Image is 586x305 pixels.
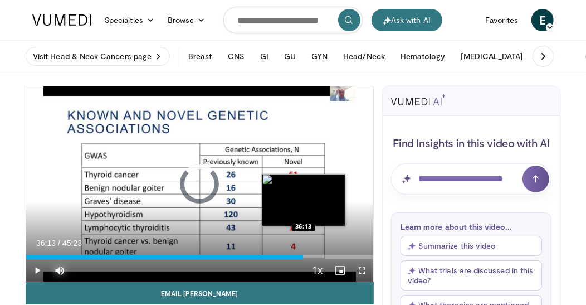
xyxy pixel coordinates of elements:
[351,259,373,282] button: Fullscreen
[223,7,363,33] input: Search topics, interventions
[48,259,71,282] button: Mute
[221,45,251,67] button: CNS
[401,260,542,291] button: What trials are discussed in this video?
[62,239,82,248] span: 45:23
[401,236,542,256] button: Summarize this video
[394,45,452,67] button: Hematology
[253,45,275,67] button: GI
[32,14,91,26] img: VuMedi Logo
[26,259,48,282] button: Play
[277,45,302,67] button: GU
[478,9,525,31] a: Favorites
[182,45,218,67] button: Breast
[26,86,373,282] video-js: Video Player
[336,45,392,67] button: Head/Neck
[401,222,542,231] p: Learn more about this video...
[262,174,345,226] img: image.jpeg
[329,259,351,282] button: Enable picture-in-picture mode
[531,9,554,31] a: E
[305,45,334,67] button: GYN
[58,239,60,248] span: /
[36,239,56,248] span: 36:13
[161,9,212,31] a: Browse
[391,163,551,195] input: Question for AI
[26,255,373,259] div: Progress Bar
[455,45,530,67] button: [MEDICAL_DATA]
[26,282,374,304] a: Email [PERSON_NAME]
[306,259,329,282] button: Playback Rate
[391,94,446,105] img: vumedi-ai-logo.svg
[391,135,551,150] h4: Find Insights in this video with AI
[26,47,170,66] a: Visit Head & Neck Cancers page
[372,9,442,31] button: Ask with AI
[98,9,161,31] a: Specialties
